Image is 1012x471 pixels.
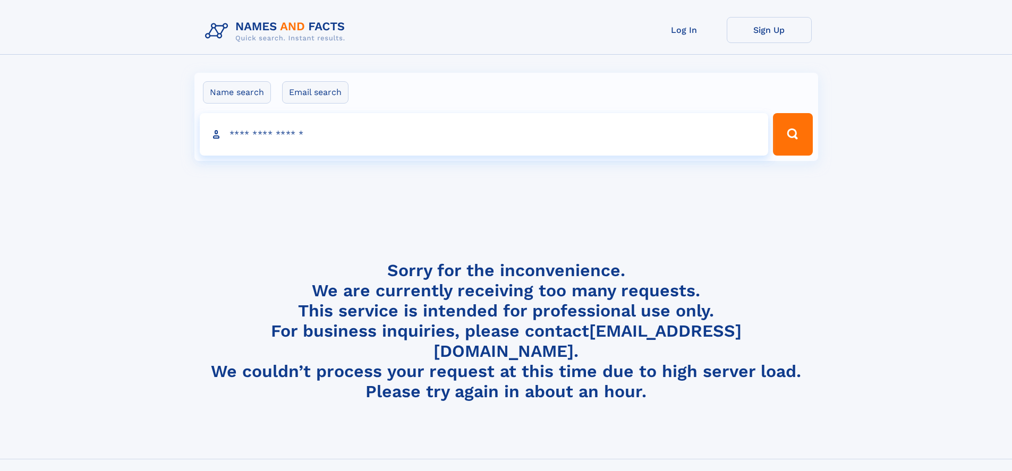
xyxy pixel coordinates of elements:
[201,17,354,46] img: Logo Names and Facts
[773,113,812,156] button: Search Button
[642,17,727,43] a: Log In
[200,113,769,156] input: search input
[727,17,812,43] a: Sign Up
[201,260,812,402] h4: Sorry for the inconvenience. We are currently receiving too many requests. This service is intend...
[203,81,271,104] label: Name search
[433,321,742,361] a: [EMAIL_ADDRESS][DOMAIN_NAME]
[282,81,348,104] label: Email search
